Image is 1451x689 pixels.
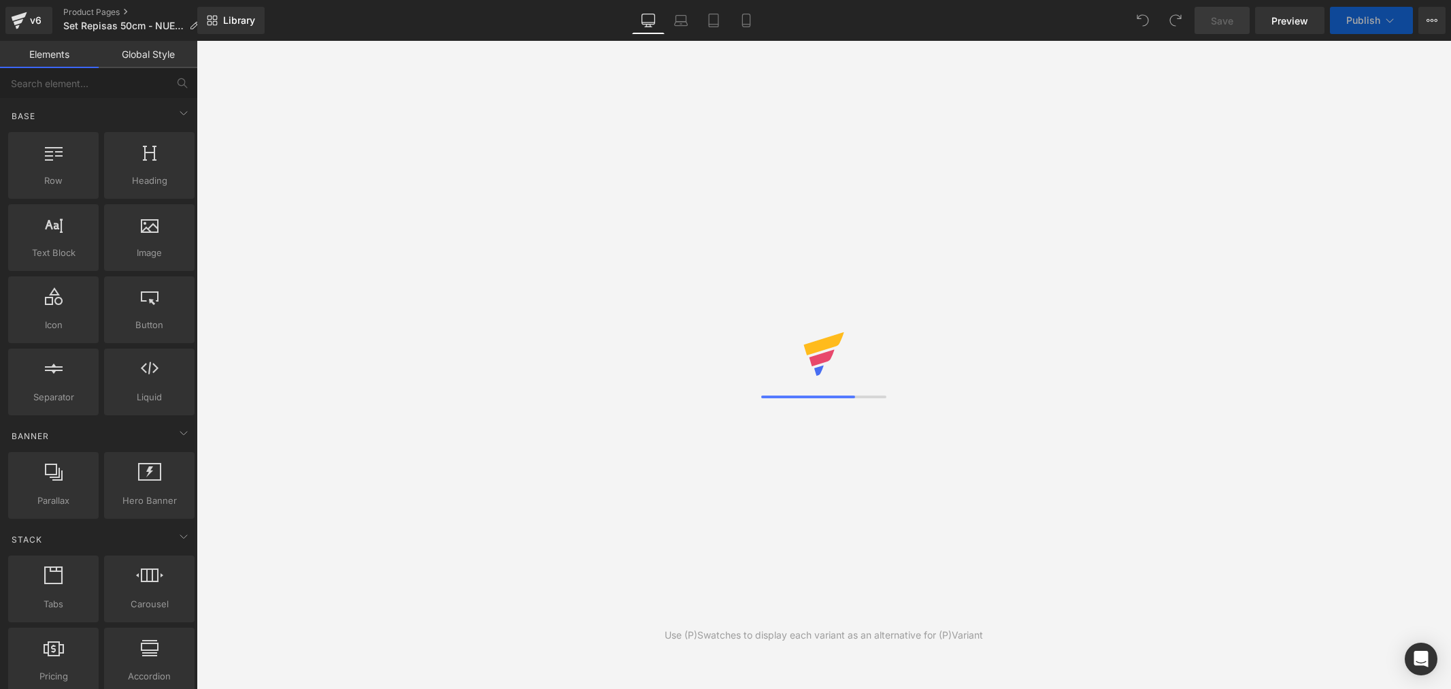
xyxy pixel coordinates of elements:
[63,7,210,18] a: Product Pages
[12,597,95,611] span: Tabs
[197,7,265,34] a: New Library
[730,7,763,34] a: Mobile
[1418,7,1446,34] button: More
[1405,643,1437,675] div: Open Intercom Messenger
[665,7,697,34] a: Laptop
[108,669,190,684] span: Accordion
[10,533,44,546] span: Stack
[12,390,95,404] span: Separator
[12,318,95,332] span: Icon
[1211,14,1233,28] span: Save
[12,174,95,188] span: Row
[12,246,95,260] span: Text Block
[108,390,190,404] span: Liquid
[10,430,50,443] span: Banner
[1129,7,1156,34] button: Undo
[108,597,190,611] span: Carousel
[223,14,255,27] span: Library
[63,20,184,31] span: Set Repisas 50cm - NUEVO
[99,41,197,68] a: Global Style
[1162,7,1189,34] button: Redo
[108,494,190,508] span: Hero Banner
[108,246,190,260] span: Image
[1271,14,1308,28] span: Preview
[12,494,95,508] span: Parallax
[1255,7,1324,34] a: Preview
[665,628,983,643] div: Use (P)Swatches to display each variant as an alternative for (P)Variant
[108,318,190,332] span: Button
[12,669,95,684] span: Pricing
[632,7,665,34] a: Desktop
[1346,15,1380,26] span: Publish
[1330,7,1413,34] button: Publish
[27,12,44,29] div: v6
[5,7,52,34] a: v6
[697,7,730,34] a: Tablet
[108,174,190,188] span: Heading
[10,110,37,123] span: Base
